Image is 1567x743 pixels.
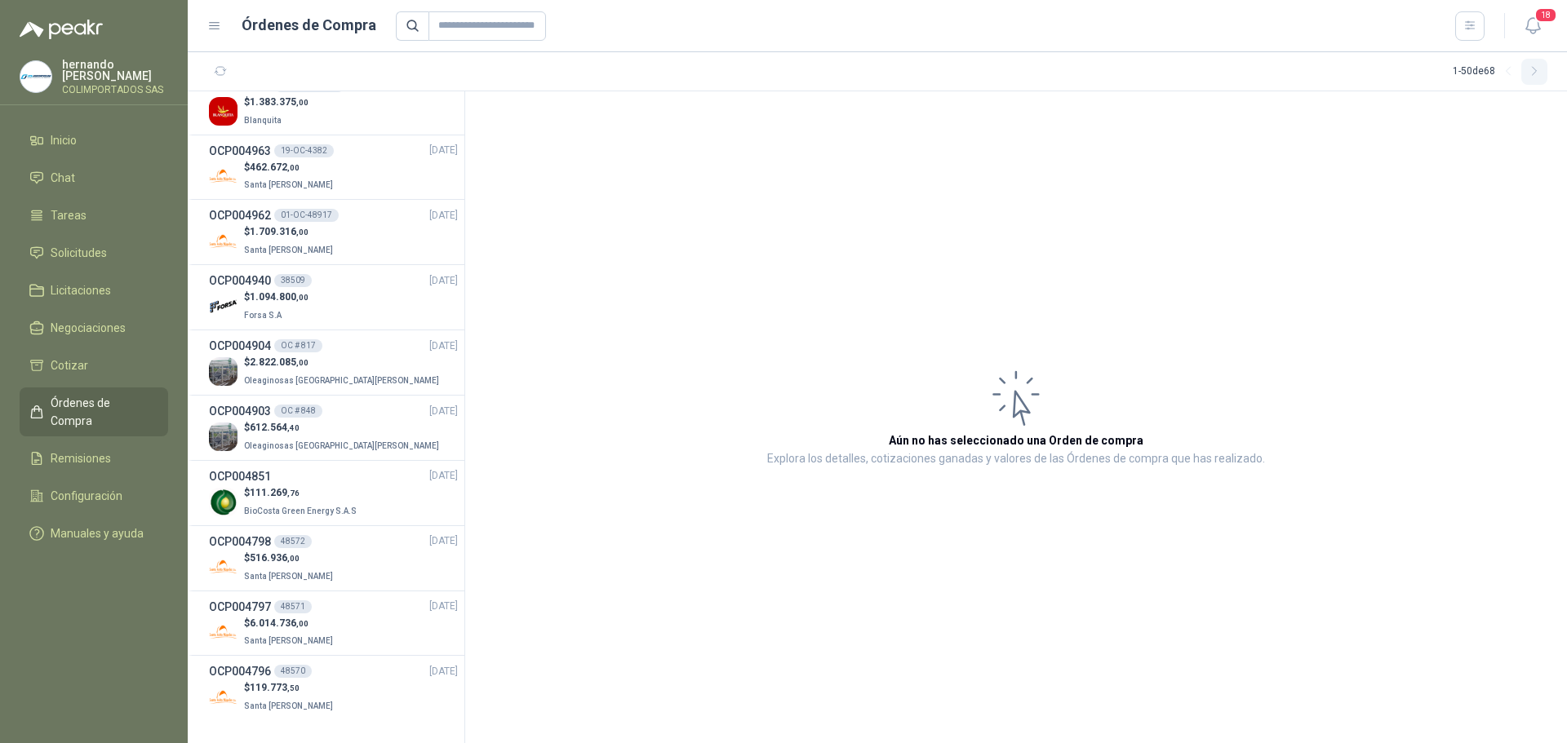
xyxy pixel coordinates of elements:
a: OCP00479648570[DATE] Company Logo$119.773,50Santa [PERSON_NAME] [209,662,458,714]
img: Company Logo [209,617,237,646]
span: 119.773 [250,682,300,693]
h3: OCP004962 [209,206,271,224]
h3: OCP004940 [209,272,271,290]
img: Company Logo [209,357,237,386]
span: 111.269 [250,487,300,498]
span: Santa [PERSON_NAME] [244,701,333,710]
span: ,50 [287,683,300,692]
span: Santa [PERSON_NAME] [244,572,333,581]
h3: OCP004851 [209,467,271,485]
span: Blanquita [244,116,282,125]
span: Solicitudes [51,244,107,262]
div: 48572 [274,535,312,548]
h3: OCP004796 [209,662,271,680]
a: OCP00494038509[DATE] Company Logo$1.094.800,00Forsa S.A [209,272,458,323]
a: Negociaciones [20,312,168,343]
span: Licitaciones [51,281,111,299]
a: Licitaciones [20,275,168,306]
span: Oleaginosas [GEOGRAPHIC_DATA][PERSON_NAME] [244,376,439,385]
span: ,00 [287,554,300,563]
img: Company Logo [20,61,51,92]
span: Configuración [51,487,122,505]
span: 516.936 [250,552,300,564]
a: OCP005035PC-000003776[DATE] Company Logo$1.383.375,00Blanquita [209,77,458,128]
span: ,40 [287,423,300,432]
span: ,76 [287,489,300,498]
span: Santa [PERSON_NAME] [244,245,333,254]
span: ,00 [287,163,300,172]
div: 38509 [274,274,312,287]
div: 01-OC-48917 [274,209,339,222]
div: OC # 848 [274,405,322,418]
img: Company Logo [209,488,237,516]
span: 1.094.800 [250,291,309,303]
span: Remisiones [51,449,111,467]
a: OCP00479848572[DATE] Company Logo$516.936,00Santa [PERSON_NAME] [209,533,458,584]
a: OCP00479748571[DATE] Company Logo$6.014.736,00Santa [PERSON_NAME] [209,598,458,649]
a: OCP004904OC # 817[DATE] Company Logo$2.822.085,00Oleaginosas [GEOGRAPHIC_DATA][PERSON_NAME] [209,337,458,388]
a: Cotizar [20,350,168,381]
span: [DATE] [429,599,458,614]
span: Órdenes de Compra [51,394,153,430]
img: Company Logo [209,97,237,126]
img: Logo peakr [20,20,103,39]
span: Santa [PERSON_NAME] [244,636,333,645]
img: Company Logo [209,227,237,255]
h3: OCP004798 [209,533,271,551]
span: 1.709.316 [250,226,309,237]
img: Company Logo [209,422,237,451]
p: $ [244,160,336,175]
span: [DATE] [429,468,458,484]
span: ,00 [296,358,309,367]
p: hernando [PERSON_NAME] [62,59,168,82]
span: 6.014.736 [250,617,309,629]
p: $ [244,551,336,566]
h1: Órdenes de Compra [242,14,376,37]
span: [DATE] [429,143,458,158]
img: Company Logo [209,553,237,582]
h3: OCP004903 [209,402,271,420]
span: Cotizar [51,356,88,374]
span: ,00 [296,98,309,107]
span: Forsa S.A [244,311,282,320]
img: Company Logo [209,162,237,191]
p: $ [244,224,336,240]
p: Explora los detalles, cotizaciones ganadas y valores de las Órdenes de compra que has realizado. [767,449,1265,469]
span: 2.822.085 [250,356,309,368]
h3: OCP004904 [209,337,271,355]
h3: OCP004963 [209,142,271,160]
a: Órdenes de Compra [20,387,168,436]
p: $ [244,420,442,436]
p: $ [244,616,336,631]
span: 612.564 [250,422,300,433]
span: Chat [51,169,75,187]
p: $ [244,355,442,370]
a: OCP004851[DATE] Company Logo$111.269,76BioCosta Green Energy S.A.S [209,467,458,519]
span: [DATE] [429,404,458,419]
span: Oleaginosas [GEOGRAPHIC_DATA][PERSON_NAME] [244,441,439,450]
a: Manuales y ayuda [20,518,168,549]
img: Company Logo [209,292,237,321]
span: Manuales y ayuda [51,524,144,542]
a: Inicio [20,125,168,156]
div: 48571 [274,600,312,613]
p: $ [244,485,360,501]
span: Negociaciones [51,319,126,337]
span: ,00 [296,228,309,237]
a: Tareas [20,200,168,231]
span: 1.383.375 [250,96,309,108]
span: [DATE] [429,664,458,679]
a: Solicitudes [20,237,168,268]
span: BioCosta Green Energy S.A.S [244,506,357,515]
span: [DATE] [429,208,458,223]
a: Remisiones [20,443,168,474]
h3: OCP004797 [209,598,271,616]
a: Configuración [20,480,168,511]
div: 19-OC-4382 [274,144,334,157]
a: OCP00496319-OC-4382[DATE] Company Logo$462.672,00Santa [PERSON_NAME] [209,142,458,193]
span: ,00 [296,619,309,628]
span: [DATE] [429,273,458,289]
a: Chat [20,162,168,193]
span: [DATE] [429,338,458,354]
div: 48570 [274,665,312,678]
